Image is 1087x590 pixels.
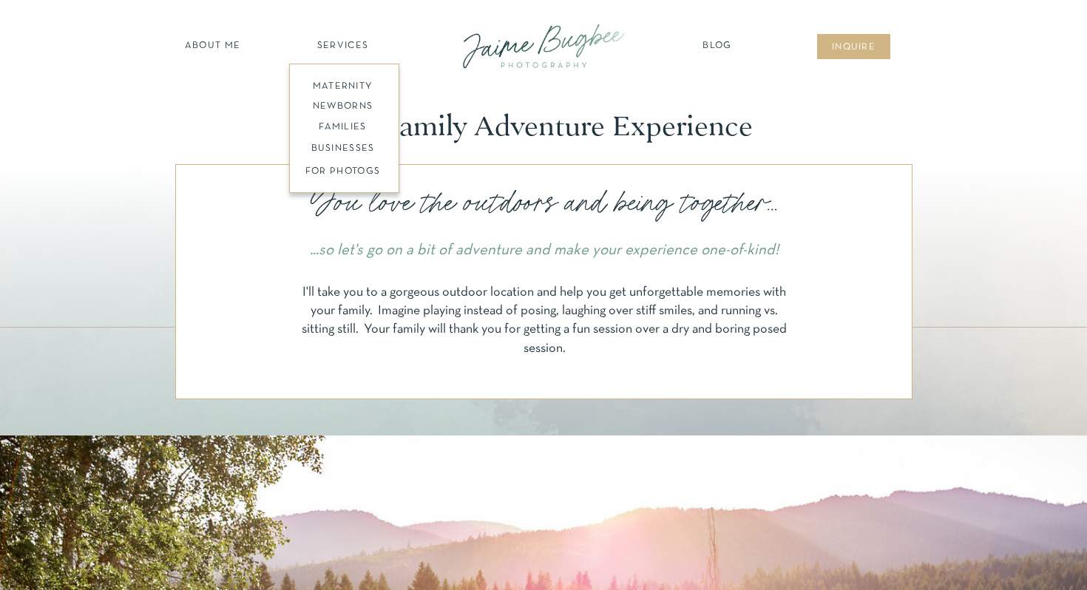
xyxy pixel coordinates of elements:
[310,243,779,257] i: ...so let's go on a bit of adventure and make your experience one-of-kind!
[292,182,796,224] p: You love the outdoors and being together...
[286,165,399,179] a: FOR PHOTOGS
[286,121,399,135] a: families
[301,39,385,54] a: SERVICES
[294,80,391,90] a: maternity
[699,39,736,54] a: Blog
[286,142,399,156] a: BUSINESSES
[298,283,790,366] p: I'll take you to a gorgeous outdoor location and help you get unforgettable memories with your fa...
[286,100,399,117] a: newborns
[824,41,884,55] a: inqUIre
[180,39,245,54] a: about ME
